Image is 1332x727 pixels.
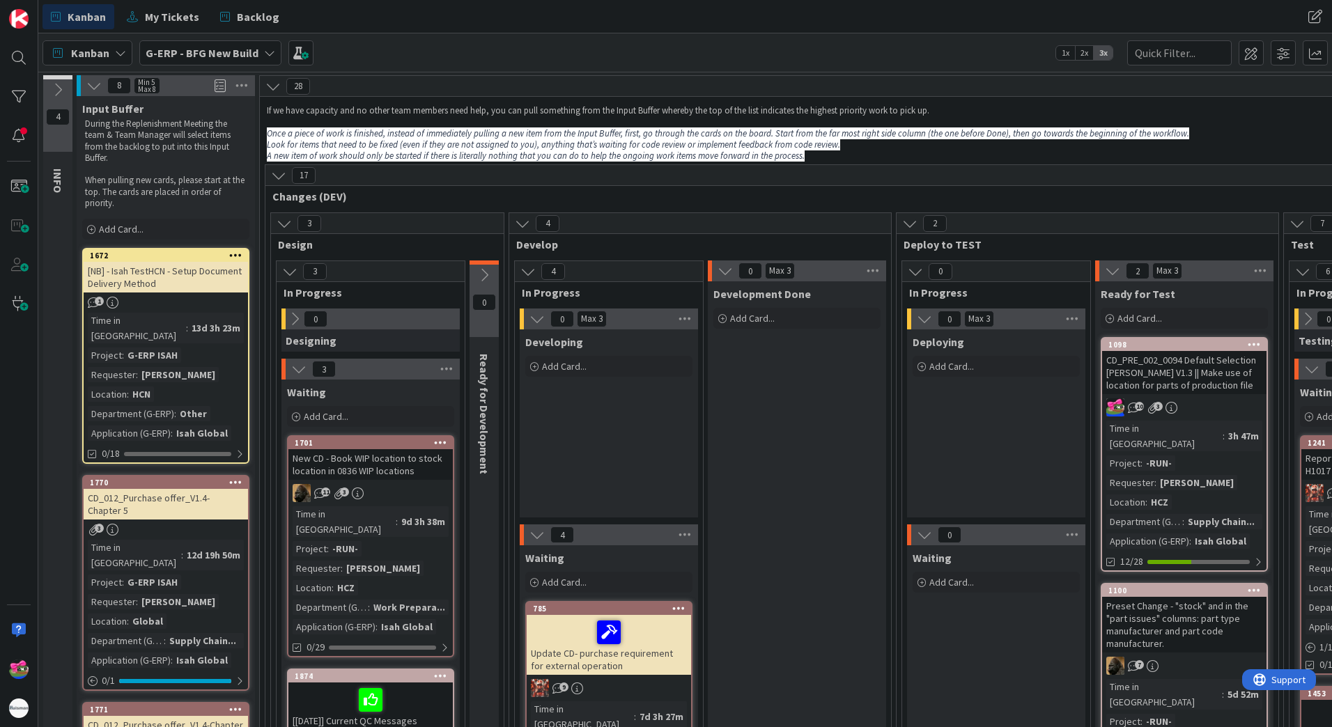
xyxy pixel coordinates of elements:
div: Time in [GEOGRAPHIC_DATA] [88,540,181,570]
span: 2x [1075,46,1094,60]
span: : [127,386,129,402]
div: Time in [GEOGRAPHIC_DATA] [293,506,396,537]
img: ND [1106,657,1124,675]
span: 12/28 [1120,554,1143,569]
div: 1770 [84,476,248,489]
span: 0 / 1 [102,673,115,688]
span: 4 [536,215,559,232]
div: CD_012_Purchase offer_V1.4- Chapter 5 [84,489,248,519]
span: : [136,594,138,609]
div: Requester [293,561,341,576]
div: Requester [1106,475,1154,490]
span: : [396,514,398,529]
span: Deploying [913,335,964,349]
span: 4 [541,263,565,280]
span: 3 [303,263,327,280]
div: 7d 3h 27m [636,709,687,724]
div: Max 3 [1156,267,1178,274]
span: : [1140,455,1143,471]
span: 0/18 [102,446,120,461]
a: My Tickets [118,4,208,29]
span: Add Card... [99,223,144,235]
span: : [1189,533,1191,549]
div: Department (G-ERP) [88,633,164,648]
div: Time in [GEOGRAPHIC_DATA] [1106,421,1223,451]
div: Other [176,406,210,421]
img: ND [293,484,311,502]
div: Supply Chain... [166,633,240,648]
span: 2 [923,215,947,232]
div: 1701 [288,437,453,449]
span: 0/29 [307,640,325,655]
div: 1874 [288,670,453,682]
span: 8 [107,77,131,94]
div: Location [88,613,127,629]
span: In Progress [522,286,686,299]
span: Add Card... [1117,312,1162,325]
div: Location [293,580,332,595]
div: [PERSON_NAME] [1156,475,1237,490]
span: : [1222,687,1224,702]
span: : [1223,428,1225,444]
span: Add Card... [929,360,974,373]
div: 5d 52m [1224,687,1262,702]
div: [PERSON_NAME] [343,561,424,576]
span: : [327,541,329,556]
div: Isah Global [1191,533,1250,549]
div: 1098 [1102,338,1267,351]
div: 1672[NB] - Isah TestHCN - Setup Document Delivery Method [84,249,248,292]
div: Update CD- purchase requirement for external operation [527,615,691,675]
img: JK [531,679,549,697]
div: Requester [88,367,136,382]
div: -RUN- [1143,455,1175,471]
span: 7 [1135,660,1144,669]
div: ND [288,484,453,502]
div: 1098CD_PRE_002_0094 Default Selection [PERSON_NAME] V1.3 || Make use of location for parts of pro... [1102,338,1267,394]
div: Supply Chain... [1184,514,1258,529]
div: 9d 3h 38m [398,514,449,529]
div: 3h 47m [1225,428,1262,444]
div: Project [1106,455,1140,471]
div: Max 3 [581,315,603,322]
span: : [127,613,129,629]
div: 1701New CD - Book WIP location to stock location in 0836 WIP locations [288,437,453,480]
span: Kanban [71,45,109,61]
div: G-ERP ISAH [124,347,181,363]
div: Department (G-ERP) [1106,514,1182,529]
div: -RUN- [329,541,362,556]
span: 2 [1126,263,1149,279]
div: [PERSON_NAME] [138,367,219,382]
em: A new item of work should only be started if there is literally nothing that you can do to help t... [267,150,805,162]
div: HCN [129,386,154,402]
span: : [1154,475,1156,490]
span: : [136,367,138,382]
div: G-ERP ISAH [124,574,181,590]
span: 0 [938,526,961,543]
div: Application (G-ERP) [88,425,171,441]
div: 0/1 [84,672,248,689]
span: Development Done [713,287,811,301]
span: My Tickets [145,8,199,25]
span: : [368,600,370,615]
span: Kanban [68,8,106,25]
div: [PERSON_NAME] [138,594,219,609]
div: Isah Global [378,619,436,634]
span: : [171,425,173,441]
div: 1770 [90,478,248,487]
span: : [174,406,176,421]
span: 3 [297,215,321,232]
span: : [181,547,183,563]
span: 4 [46,109,70,125]
span: 0 [304,311,327,327]
span: 0 [550,311,574,327]
span: 3 [340,487,349,497]
span: 3x [1094,46,1113,60]
div: Application (G-ERP) [293,619,375,634]
div: HCZ [334,580,358,595]
div: CD_PRE_002_0094 Default Selection [PERSON_NAME] V1.3 || Make use of location for parts of product... [1102,351,1267,394]
span: Develop [516,237,874,251]
span: INFO [51,169,65,193]
span: 0 [472,294,496,311]
div: [NB] - Isah TestHCN - Setup Document Delivery Method [84,262,248,292]
span: 10 [1135,402,1144,411]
